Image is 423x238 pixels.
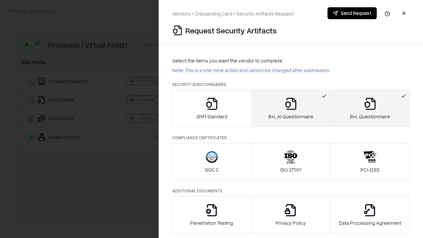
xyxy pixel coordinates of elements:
[327,7,377,19] button: Send Request
[172,143,251,180] button: SOC 2
[330,143,410,180] button: PCI-DSS
[196,113,227,120] p: Shift Standard
[172,90,251,127] button: Shift Standard
[205,166,218,173] p: SOC 2
[172,196,251,233] button: Penetration Testing
[251,90,331,127] button: B+L AI Questionnaire
[172,82,410,87] p: Security Questionnaires
[330,90,410,127] button: B+L Questionnaire
[268,113,313,120] p: B+L AI Questionnaire
[172,188,410,194] p: Additional Documents
[190,219,233,226] p: Penetration Testing
[251,143,331,180] button: ISO 27001
[251,196,331,233] button: Privacy Policy
[350,113,390,120] p: B+L Questionnaire
[280,166,301,173] p: ISO 27001
[172,57,410,64] p: Select the items you want the vendor to complete:
[330,196,410,233] button: Data Processing Agreement
[276,219,306,226] p: Privacy Policy
[361,166,379,173] p: PCI-DSS
[339,219,401,226] p: Data Processing Agreement
[172,135,410,140] p: Compliance Certificates
[172,67,410,74] p: Note: This is a one-time action and cannot be changed after submission.
[172,10,294,17] p: Vendors / Onboarding Card / Security Artifacts Request
[185,25,277,36] p: Request Security Artifacts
